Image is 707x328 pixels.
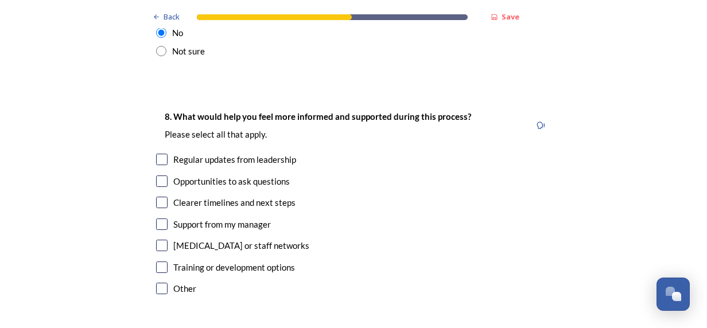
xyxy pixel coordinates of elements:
[173,218,271,231] div: Support from my manager
[172,45,205,58] div: Not sure
[164,11,180,22] span: Back
[173,282,196,295] div: Other
[173,196,296,209] div: Clearer timelines and next steps
[165,111,471,122] strong: 8. What would help you feel more informed and supported during this process?
[173,175,290,188] div: Opportunities to ask questions
[173,153,296,166] div: Regular updates from leadership
[165,128,471,140] p: Please select all that apply.
[173,261,295,274] div: Training or development options
[502,11,519,22] strong: Save
[173,239,309,252] div: [MEDICAL_DATA] or staff networks
[656,278,690,311] button: Open Chat
[172,26,183,40] div: No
